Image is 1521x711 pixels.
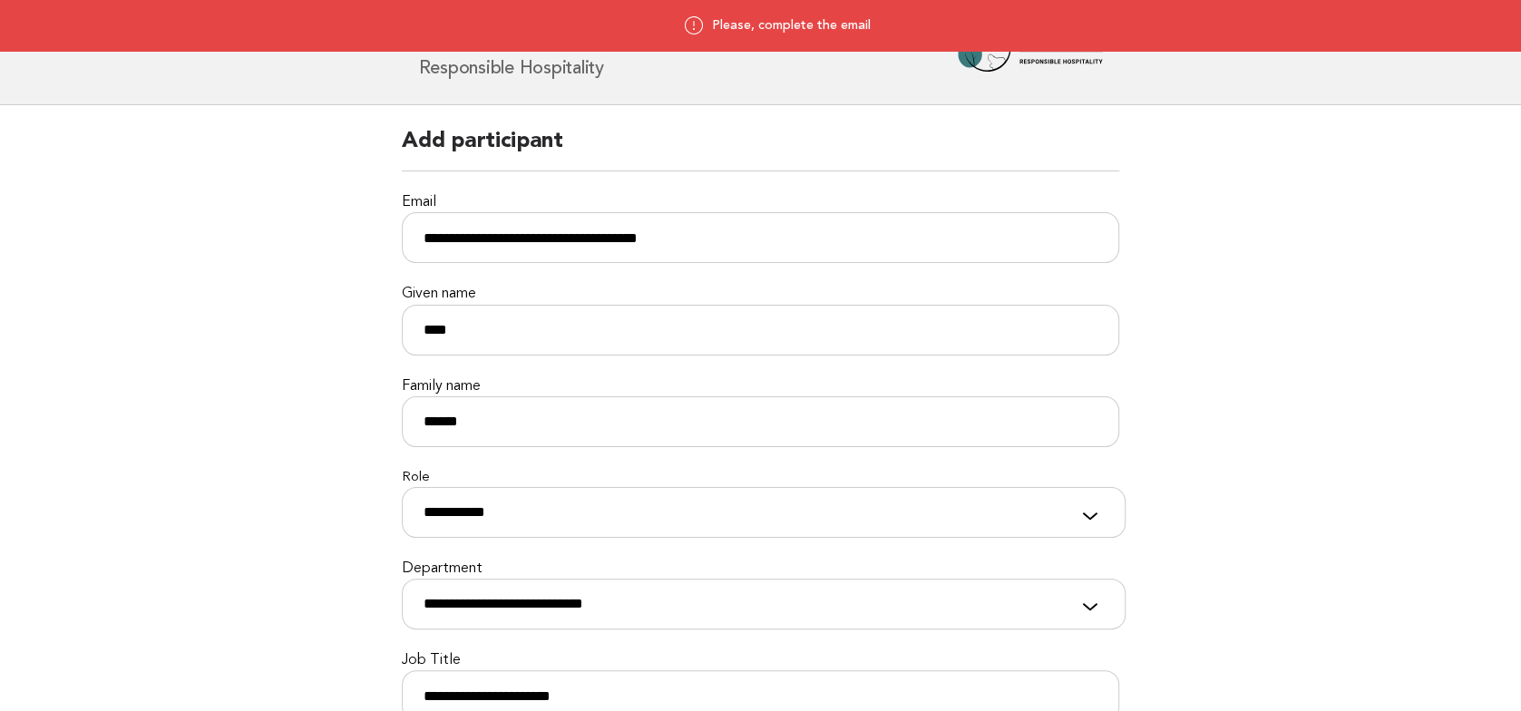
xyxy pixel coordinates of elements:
[419,29,628,54] a: [PERSON_NAME]Hotel Mediterraneo Sorrento
[402,469,1119,487] label: Role
[402,127,1119,171] h2: Add participant
[402,377,1119,396] label: Family name
[958,24,1103,83] img: Forbes Travel Guide
[419,30,628,77] h1: Responsible Hospitality
[402,560,1119,579] label: Department
[402,193,1119,212] label: Email
[402,285,1119,304] label: Given name
[402,651,1119,670] label: Job Title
